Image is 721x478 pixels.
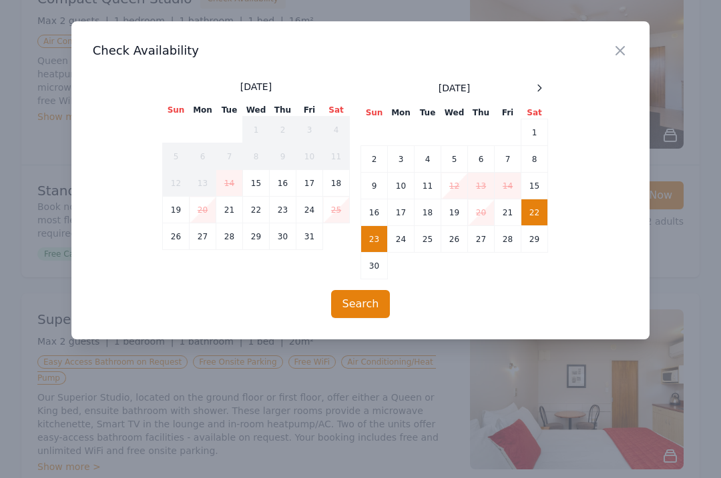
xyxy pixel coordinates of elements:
[296,197,323,223] td: 24
[521,146,548,173] td: 8
[296,117,323,143] td: 3
[415,173,441,199] td: 11
[388,107,415,119] th: Mon
[163,170,190,197] td: 12
[216,197,243,223] td: 21
[243,143,270,170] td: 8
[495,226,521,253] td: 28
[439,81,470,95] span: [DATE]
[323,197,350,223] td: 25
[361,226,388,253] td: 23
[361,173,388,199] td: 9
[270,104,296,117] th: Thu
[468,173,495,199] td: 13
[521,226,548,253] td: 29
[296,223,323,250] td: 31
[415,226,441,253] td: 25
[468,107,495,119] th: Thu
[361,146,388,173] td: 2
[441,226,468,253] td: 26
[441,173,468,199] td: 12
[216,143,243,170] td: 7
[521,107,548,119] th: Sat
[441,199,468,226] td: 19
[388,199,415,226] td: 17
[468,226,495,253] td: 27
[296,143,323,170] td: 10
[361,253,388,279] td: 30
[243,223,270,250] td: 29
[331,290,391,318] button: Search
[296,104,323,117] th: Fri
[243,104,270,117] th: Wed
[415,146,441,173] td: 4
[190,104,216,117] th: Mon
[216,223,243,250] td: 28
[388,173,415,199] td: 10
[361,199,388,226] td: 16
[243,117,270,143] td: 1
[521,173,548,199] td: 15
[190,170,216,197] td: 13
[495,107,521,119] th: Fri
[521,119,548,146] td: 1
[163,104,190,117] th: Sun
[296,170,323,197] td: 17
[163,197,190,223] td: 19
[361,107,388,119] th: Sun
[270,197,296,223] td: 23
[270,170,296,197] td: 16
[323,117,350,143] td: 4
[190,197,216,223] td: 20
[468,199,495,226] td: 20
[323,143,350,170] td: 11
[441,107,468,119] th: Wed
[216,104,243,117] th: Tue
[468,146,495,173] td: 6
[495,199,521,226] td: 21
[163,223,190,250] td: 26
[495,146,521,173] td: 7
[521,199,548,226] td: 22
[270,117,296,143] td: 2
[495,173,521,199] td: 14
[323,170,350,197] td: 18
[415,107,441,119] th: Tue
[243,170,270,197] td: 15
[190,143,216,170] td: 6
[216,170,243,197] td: 14
[163,143,190,170] td: 5
[441,146,468,173] td: 5
[388,146,415,173] td: 3
[93,43,629,59] h3: Check Availability
[270,223,296,250] td: 30
[190,223,216,250] td: 27
[388,226,415,253] td: 24
[323,104,350,117] th: Sat
[415,199,441,226] td: 18
[270,143,296,170] td: 9
[243,197,270,223] td: 22
[240,80,272,93] span: [DATE]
